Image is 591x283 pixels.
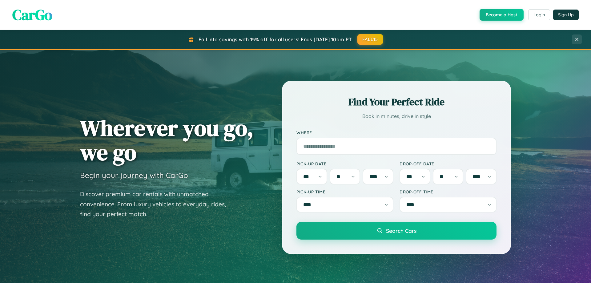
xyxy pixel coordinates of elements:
h1: Wherever you go, we go [80,116,254,164]
h2: Find Your Perfect Ride [296,95,497,109]
button: Sign Up [553,10,579,20]
p: Discover premium car rentals with unmatched convenience. From luxury vehicles to everyday rides, ... [80,189,234,219]
p: Book in minutes, drive in style [296,112,497,121]
span: Search Cars [386,227,416,234]
label: Drop-off Time [400,189,497,194]
button: Login [528,9,550,20]
label: Pick-up Date [296,161,393,166]
label: Pick-up Time [296,189,393,194]
label: Drop-off Date [400,161,497,166]
span: Fall into savings with 15% off for all users! Ends [DATE] 10am PT. [199,36,353,42]
h3: Begin your journey with CarGo [80,171,188,180]
button: Become a Host [480,9,524,21]
button: FALL15 [357,34,383,45]
span: CarGo [12,5,52,25]
button: Search Cars [296,222,497,240]
label: Where [296,130,497,135]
